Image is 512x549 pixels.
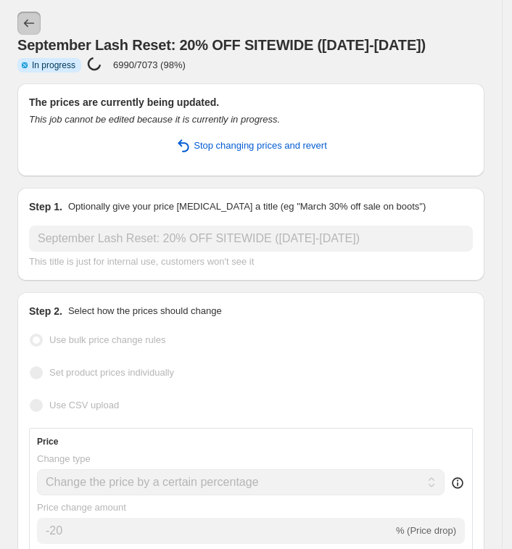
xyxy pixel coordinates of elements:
[450,476,465,490] div: help
[29,95,473,110] h2: The prices are currently being updated.
[37,436,58,447] h3: Price
[29,114,280,125] i: This job cannot be edited because it is currently in progress.
[68,199,426,214] p: Optionally give your price [MEDICAL_DATA] a title (eg "March 30% off sale on boots")
[113,59,186,70] p: 6990/7073 (98%)
[17,37,426,53] span: September Lash Reset: 20% OFF SITEWIDE ([DATE]-[DATE])
[37,518,393,544] input: -15
[29,226,473,252] input: 30% off holiday sale
[29,199,62,214] h2: Step 1.
[49,367,174,378] span: Set product prices individually
[29,304,62,318] h2: Step 2.
[37,502,126,513] span: Price change amount
[49,400,119,410] span: Use CSV upload
[32,59,75,71] span: In progress
[396,525,456,536] span: % (Price drop)
[17,12,41,35] button: Price change jobs
[29,256,254,267] span: This title is just for internal use, customers won't see it
[37,453,91,464] span: Change type
[49,334,165,345] span: Use bulk price change rules
[20,134,482,157] button: Stop changing prices and revert
[194,139,327,153] span: Stop changing prices and revert
[68,304,222,318] p: Select how the prices should change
